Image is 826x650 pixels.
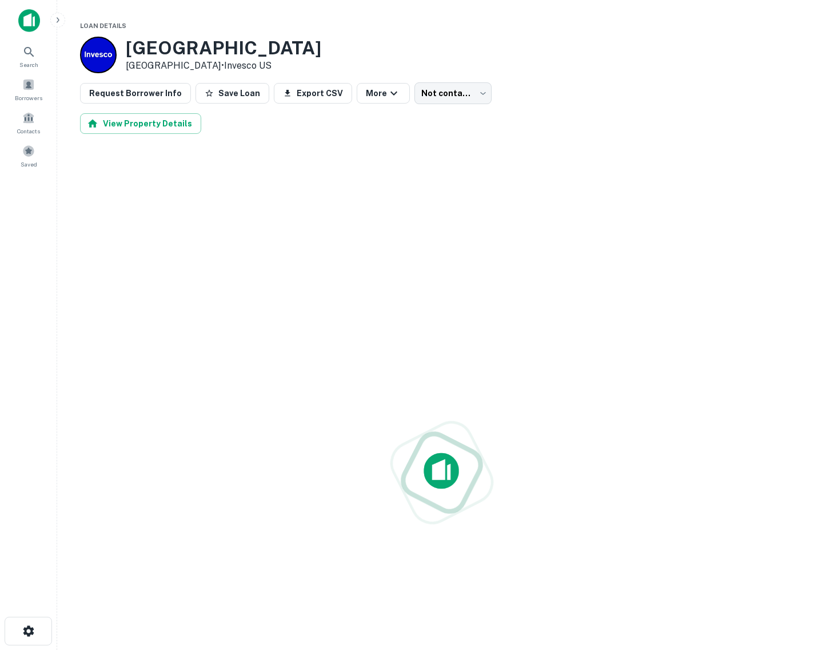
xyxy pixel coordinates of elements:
[80,83,191,104] button: Request Borrower Info
[3,41,54,72] a: Search
[80,113,201,134] button: View Property Details
[357,83,410,104] button: More
[21,160,37,169] span: Saved
[126,59,321,73] p: [GEOGRAPHIC_DATA] •
[17,126,40,136] span: Contacts
[195,83,269,104] button: Save Loan
[126,37,321,59] h3: [GEOGRAPHIC_DATA]
[274,83,352,104] button: Export CSV
[18,9,40,32] img: capitalize-icon.png
[3,107,54,138] a: Contacts
[414,82,492,104] div: Not contacted
[15,93,42,102] span: Borrowers
[19,60,38,69] span: Search
[3,140,54,171] a: Saved
[224,60,272,71] a: Invesco US
[769,558,826,613] iframe: Chat Widget
[80,22,126,29] span: Loan Details
[3,74,54,105] a: Borrowers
